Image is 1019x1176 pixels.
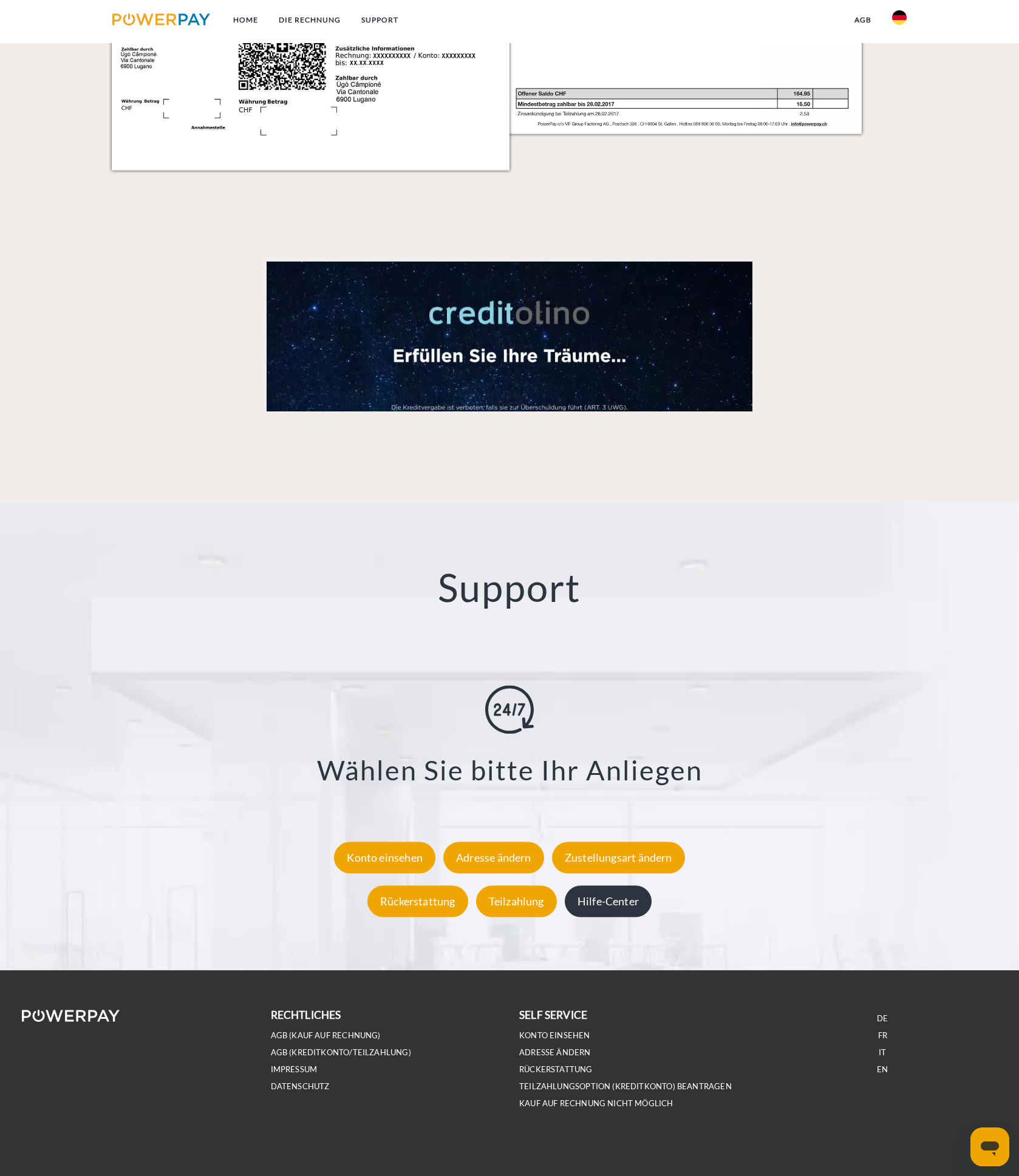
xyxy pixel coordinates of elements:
[268,9,351,31] a: DIE RECHNUNG
[440,851,547,864] a: Adresse ändern
[565,885,652,917] div: Hilfe-Center
[877,1064,888,1075] a: EN
[519,1009,587,1021] b: self service
[877,1013,888,1024] a: DE
[879,1047,886,1058] a: IT
[878,1030,887,1041] a: FR
[271,1009,341,1021] b: rechtliches
[112,13,210,25] img: logo-powerpay.svg
[271,1081,330,1092] a: DATENSCHUTZ
[562,894,655,908] a: Hilfe-Center
[271,1030,381,1041] a: AGB (Kauf auf Rechnung)
[519,1030,590,1041] a: Konto einsehen
[552,842,685,873] div: Zustellungsart ändern
[22,1010,120,1022] img: logo-powerpay-white.svg
[364,894,471,908] a: Rückerstattung
[66,754,953,788] h3: Wählen Sie bitte Ihr Anliegen
[844,9,882,31] a: agb
[519,1081,732,1092] a: Teilzahlungsoption (KREDITKONTO) beantragen
[271,1047,411,1058] a: AGB (Kreditkonto/Teilzahlung)
[367,885,468,917] div: Rückerstattung
[519,1064,593,1075] a: Rückerstattung
[549,851,688,864] a: Zustellungsart ändern
[51,564,968,612] h2: Support
[271,1064,318,1075] a: IMPRESSUM
[970,1127,1009,1166] iframe: Schaltfläche zum Öffnen des Messaging-Fensters
[485,686,534,734] img: online-shopping.svg
[351,9,409,31] a: SUPPORT
[443,842,544,873] div: Adresse ändern
[476,885,557,917] div: Teilzahlung
[892,10,907,25] img: de
[519,1098,673,1109] a: Kauf auf Rechnung nicht möglich
[473,894,560,908] a: Teilzahlung
[112,262,907,411] a: Fallback Image
[334,842,435,873] div: Konto einsehen
[331,851,438,864] a: Konto einsehen
[519,1047,591,1058] a: Adresse ändern
[223,9,268,31] a: Home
